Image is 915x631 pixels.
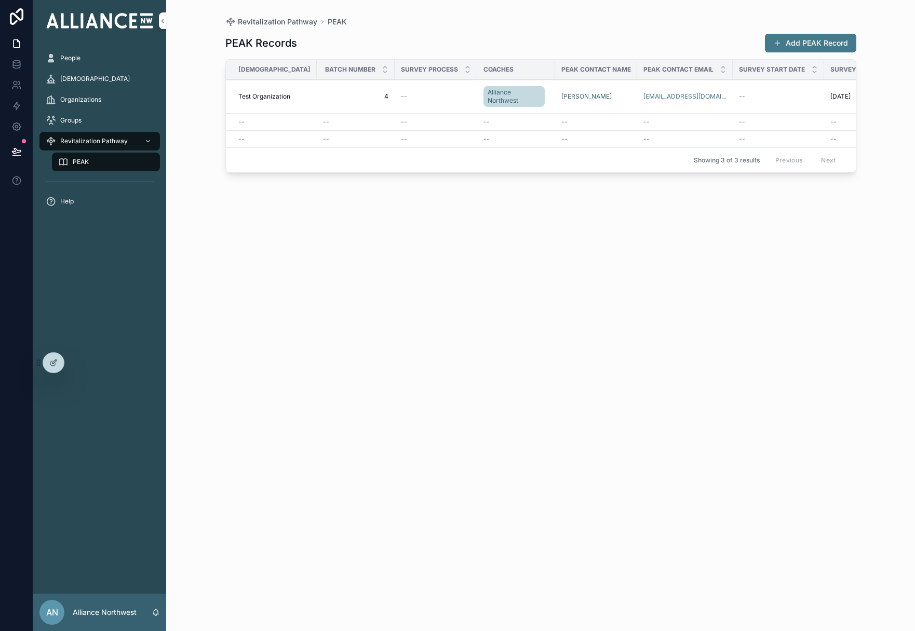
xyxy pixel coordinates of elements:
span: -- [323,118,329,126]
a: Organizations [39,90,160,109]
a: People [39,49,160,67]
span: -- [561,118,568,126]
span: Survey Start Date [739,65,805,74]
a: -- [643,135,726,143]
span: [DEMOGRAPHIC_DATA] [60,75,130,83]
span: -- [401,92,407,101]
a: -- [561,135,631,143]
a: -- [238,118,311,126]
span: Organizations [60,95,101,104]
a: -- [739,135,818,143]
span: Test Organization [238,92,290,101]
a: -- [483,135,549,143]
a: -- [323,135,388,143]
span: -- [401,118,407,126]
h1: PEAK Records [225,36,297,50]
span: -- [830,135,837,143]
span: [DATE] [830,92,851,101]
span: -- [238,135,245,143]
a: -- [401,135,471,143]
a: [EMAIL_ADDRESS][DOMAIN_NAME] [643,92,726,101]
a: Alliance Northwest [483,84,549,109]
a: -- [401,92,471,101]
span: People [60,54,80,62]
a: -- [483,118,549,126]
a: -- [739,118,818,126]
span: -- [643,135,650,143]
span: Help [60,197,74,205]
a: [DATE] [830,92,901,101]
a: Alliance Northwest [483,86,545,107]
span: Batch Number [325,65,375,74]
a: -- [830,118,901,126]
a: [PERSON_NAME] [561,92,612,101]
span: -- [739,135,745,143]
a: PEAK [328,17,347,27]
span: -- [739,118,745,126]
a: -- [561,118,631,126]
a: -- [323,118,388,126]
a: Test Organization [238,92,311,101]
span: -- [401,135,407,143]
span: [DEMOGRAPHIC_DATA] [238,65,311,74]
p: Alliance Northwest [73,607,137,618]
span: -- [830,118,837,126]
span: PEAK [73,158,89,166]
span: Alliance Northwest [488,88,541,105]
span: -- [561,135,568,143]
span: Coaches [483,65,514,74]
a: [PERSON_NAME] [561,92,631,101]
span: -- [323,135,329,143]
a: Groups [39,111,160,130]
span: Revitalization Pathway [60,137,128,145]
span: -- [739,92,745,101]
a: Revitalization Pathway [225,17,317,27]
span: PEAK Contact Name [561,65,631,74]
span: -- [643,118,650,126]
div: scrollable content [33,42,166,224]
img: App logo [39,13,160,28]
span: Revitalization Pathway [238,17,317,27]
span: -- [238,118,245,126]
span: AN [46,606,58,619]
span: Survey Process [401,65,458,74]
a: -- [401,118,471,126]
a: -- [739,92,818,101]
a: Help [39,192,160,211]
a: -- [238,135,311,143]
span: Groups [60,116,82,125]
a: 4 [323,92,388,101]
span: -- [483,135,490,143]
a: Revitalization Pathway [39,132,160,150]
span: PEAK Contact Email [643,65,714,74]
span: Survey End Date [830,65,889,74]
span: -- [483,118,490,126]
a: -- [643,118,726,126]
a: [DEMOGRAPHIC_DATA] [39,70,160,88]
a: -- [830,135,901,143]
a: PEAK [52,153,160,171]
button: Add PEAK Record [765,34,856,52]
span: Showing 3 of 3 results [694,156,760,164]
